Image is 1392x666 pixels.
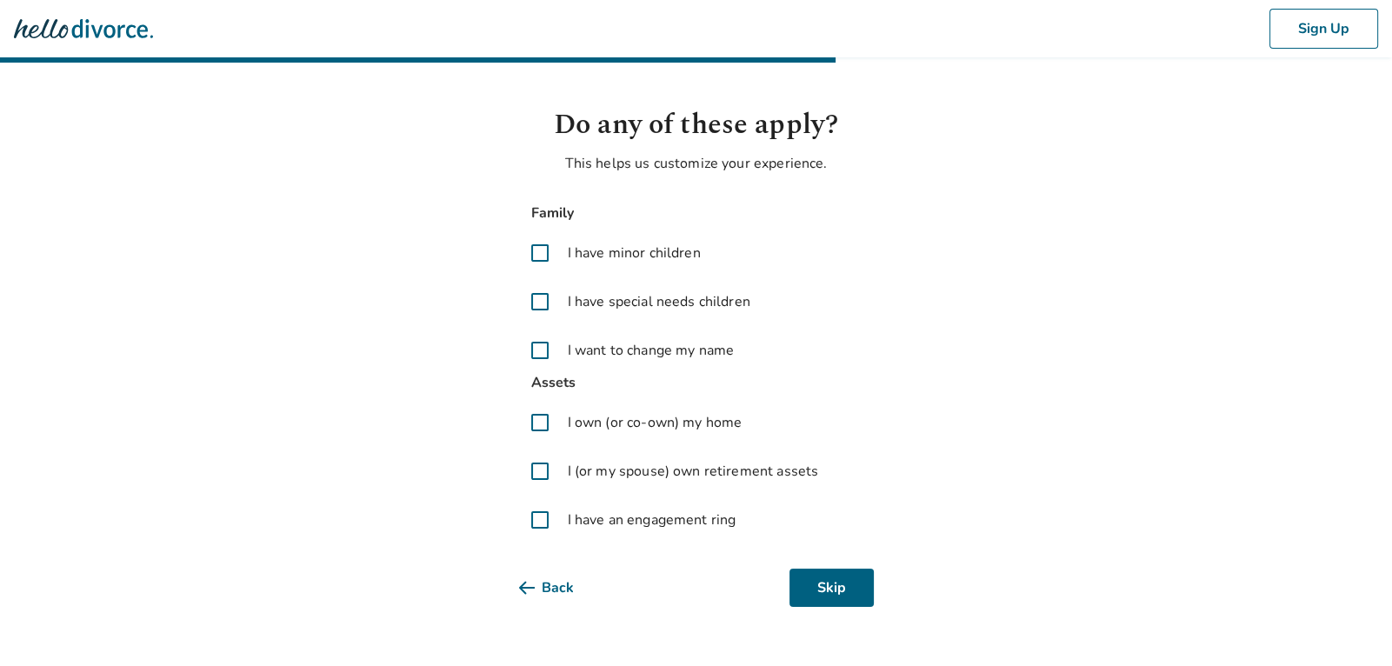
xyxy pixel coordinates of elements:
[14,11,153,46] img: Hello Divorce Logo
[789,569,874,607] button: Skip
[519,371,874,395] span: Assets
[519,202,874,225] span: Family
[1305,583,1392,666] iframe: Chat Widget
[568,291,750,312] span: I have special needs children
[568,509,736,530] span: I have an engagement ring
[1269,9,1378,49] button: Sign Up
[568,243,701,263] span: I have minor children
[519,569,602,607] button: Back
[568,340,735,361] span: I want to change my name
[568,461,819,482] span: I (or my spouse) own retirement assets
[519,153,874,174] p: This helps us customize your experience.
[519,104,874,146] h1: Do any of these apply?
[568,412,743,433] span: I own (or co-own) my home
